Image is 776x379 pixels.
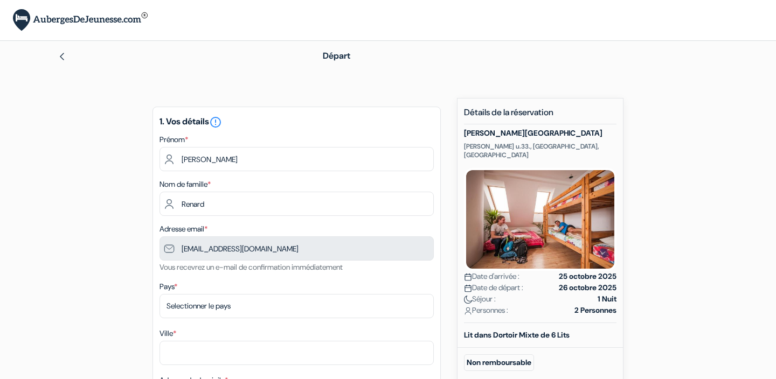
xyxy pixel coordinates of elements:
small: Vous recevrez un e-mail de confirmation immédiatement [160,262,343,272]
img: calendar.svg [464,284,472,292]
input: Entrer le nom de famille [160,192,434,216]
b: Lit dans Dortoir Mixte de 6 Lits [464,330,570,340]
h5: 1. Vos détails [160,116,434,129]
input: Entrez votre prénom [160,147,434,171]
label: Nom de famille [160,179,211,190]
p: [PERSON_NAME] u.33., [GEOGRAPHIC_DATA], [GEOGRAPHIC_DATA] [464,142,616,159]
img: left_arrow.svg [58,52,66,61]
small: Non remboursable [464,354,534,371]
i: error_outline [209,116,222,129]
span: Personnes : [464,305,508,316]
h5: [PERSON_NAME][GEOGRAPHIC_DATA] [464,129,616,138]
label: Adresse email [160,223,207,235]
strong: 25 octobre 2025 [559,271,616,282]
span: Date de départ : [464,282,523,293]
input: Entrer adresse e-mail [160,236,434,261]
label: Pays [160,281,177,292]
strong: 2 Personnes [574,305,616,316]
img: user_icon.svg [464,307,472,315]
span: Départ [323,50,350,61]
strong: 1 Nuit [598,293,616,305]
label: Prénom [160,134,188,145]
img: AubergesDeJeunesse.com [13,9,148,31]
img: calendar.svg [464,273,472,281]
h5: Détails de la réservation [464,107,616,124]
strong: 26 octobre 2025 [559,282,616,293]
img: moon.svg [464,296,472,304]
span: Séjour : [464,293,496,305]
a: error_outline [209,116,222,127]
span: Date d'arrivée : [464,271,519,282]
label: Ville [160,328,176,339]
